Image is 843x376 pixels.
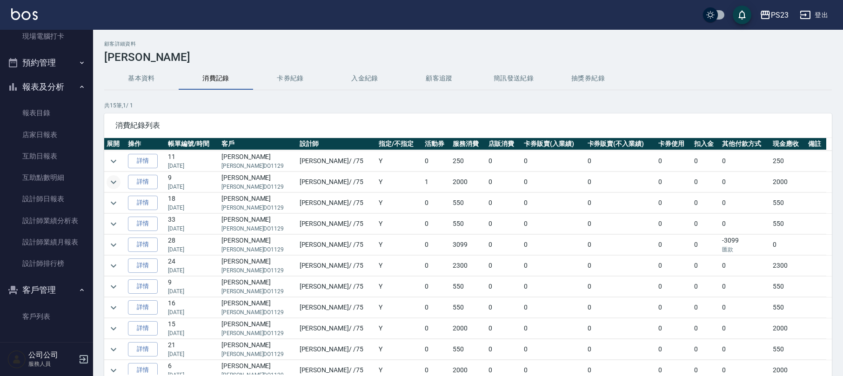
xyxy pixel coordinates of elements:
[104,101,832,110] p: 共 15 筆, 1 / 1
[656,277,691,297] td: 0
[585,339,656,360] td: 0
[722,245,768,254] p: 匯款
[422,297,450,318] td: 0
[376,138,422,150] th: 指定/不指定
[486,138,522,150] th: 店販消費
[168,162,217,170] p: [DATE]
[107,217,120,231] button: expand row
[219,193,297,213] td: [PERSON_NAME]
[166,193,219,213] td: 18
[770,256,806,276] td: 2300
[656,193,691,213] td: 0
[219,256,297,276] td: [PERSON_NAME]
[551,67,625,90] button: 抽獎券紀錄
[450,138,486,150] th: 服務消費
[297,277,377,297] td: [PERSON_NAME] / /75
[168,224,217,233] p: [DATE]
[476,67,551,90] button: 簡訊發送紀錄
[166,339,219,360] td: 21
[166,138,219,150] th: 帳單編號/時間
[219,339,297,360] td: [PERSON_NAME]
[107,238,120,252] button: expand row
[522,151,585,172] td: 0
[166,318,219,339] td: 15
[221,329,295,337] p: [PERSON_NAME]DO1129
[720,172,770,192] td: 0
[128,196,158,210] a: 詳情
[422,235,450,255] td: 0
[4,75,89,99] button: 報表及分析
[450,339,486,360] td: 550
[4,278,89,302] button: 客戶管理
[107,196,120,210] button: expand row
[221,287,295,296] p: [PERSON_NAME]DO1129
[128,279,158,294] a: 詳情
[450,151,486,172] td: 250
[4,253,89,274] a: 設計師排行榜
[486,235,522,255] td: 0
[219,138,297,150] th: 客戶
[692,138,720,150] th: 扣入金
[720,193,770,213] td: 0
[522,235,585,255] td: 0
[221,350,295,358] p: [PERSON_NAME]DO1129
[720,151,770,172] td: 0
[297,214,377,234] td: [PERSON_NAME] / /75
[692,172,720,192] td: 0
[219,277,297,297] td: [PERSON_NAME]
[168,245,217,254] p: [DATE]
[128,237,158,252] a: 詳情
[104,51,832,64] h3: [PERSON_NAME]
[376,172,422,192] td: Y
[692,277,720,297] td: 0
[450,235,486,255] td: 3099
[297,297,377,318] td: [PERSON_NAME] / /75
[297,172,377,192] td: [PERSON_NAME] / /75
[692,214,720,234] td: 0
[656,214,691,234] td: 0
[585,297,656,318] td: 0
[179,67,253,90] button: 消費記錄
[806,138,826,150] th: 備註
[402,67,476,90] button: 顧客追蹤
[522,214,585,234] td: 0
[585,256,656,276] td: 0
[450,318,486,339] td: 2000
[692,235,720,255] td: 0
[422,193,450,213] td: 0
[4,167,89,188] a: 互助點數明細
[107,259,120,273] button: expand row
[221,204,295,212] p: [PERSON_NAME]DO1129
[486,151,522,172] td: 0
[376,256,422,276] td: Y
[168,308,217,317] p: [DATE]
[376,193,422,213] td: Y
[770,339,806,360] td: 550
[221,266,295,275] p: [PERSON_NAME]DO1129
[656,151,691,172] td: 0
[422,339,450,360] td: 0
[221,245,295,254] p: [PERSON_NAME]DO1129
[720,318,770,339] td: 0
[796,7,832,24] button: 登出
[486,339,522,360] td: 0
[166,235,219,255] td: 28
[656,339,691,360] td: 0
[221,162,295,170] p: [PERSON_NAME]DO1129
[770,277,806,297] td: 550
[166,214,219,234] td: 33
[166,297,219,318] td: 16
[128,175,158,189] a: 詳情
[219,214,297,234] td: [PERSON_NAME]
[107,280,120,294] button: expand row
[720,235,770,255] td: -3099
[486,172,522,192] td: 0
[297,138,377,150] th: 設計師
[692,297,720,318] td: 0
[522,256,585,276] td: 0
[376,339,422,360] td: Y
[4,210,89,231] a: 設計師業績分析表
[770,297,806,318] td: 550
[328,67,402,90] button: 入金紀錄
[168,204,217,212] p: [DATE]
